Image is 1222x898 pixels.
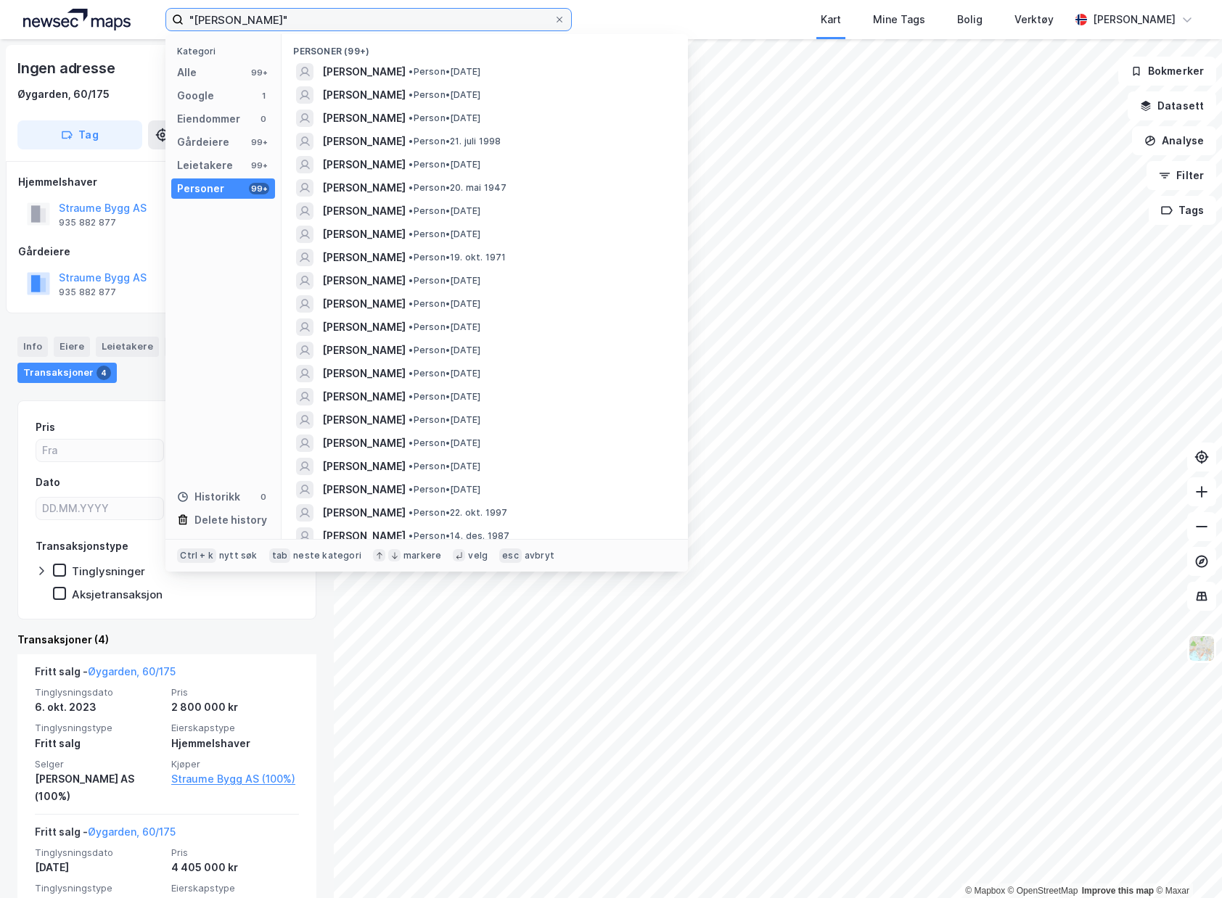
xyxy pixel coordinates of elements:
[957,11,983,28] div: Bolig
[409,66,413,77] span: •
[35,686,163,699] span: Tinglysningsdato
[36,440,163,461] input: Fra
[1082,886,1154,896] a: Improve this map
[322,365,406,382] span: [PERSON_NAME]
[322,133,406,150] span: [PERSON_NAME]
[322,226,406,243] span: [PERSON_NAME]
[258,113,269,125] div: 0
[1188,635,1215,662] img: Z
[409,112,480,124] span: Person • [DATE]
[1132,126,1216,155] button: Analyse
[35,758,163,770] span: Selger
[409,66,480,78] span: Person • [DATE]
[35,663,176,686] div: Fritt salg -
[177,180,224,197] div: Personer
[171,722,299,734] span: Eierskapstype
[409,530,509,542] span: Person • 14. des. 1987
[322,458,406,475] span: [PERSON_NAME]
[322,318,406,336] span: [PERSON_NAME]
[409,321,413,332] span: •
[1128,91,1216,120] button: Datasett
[35,882,163,894] span: Tinglysningstype
[18,243,316,260] div: Gårdeiere
[409,530,413,541] span: •
[177,46,275,57] div: Kategori
[322,86,406,104] span: [PERSON_NAME]
[194,511,267,529] div: Delete history
[171,699,299,716] div: 2 800 000 kr
[322,504,406,522] span: [PERSON_NAME]
[409,159,480,170] span: Person • [DATE]
[322,156,406,173] span: [PERSON_NAME]
[1149,828,1222,898] div: Kontrollprogram for chat
[322,295,406,313] span: [PERSON_NAME]
[322,434,406,452] span: [PERSON_NAME]
[1149,196,1216,225] button: Tags
[409,391,413,402] span: •
[322,249,406,266] span: [PERSON_NAME]
[403,550,441,561] div: markere
[249,160,269,171] div: 99+
[409,345,480,356] span: Person • [DATE]
[36,537,128,555] div: Transaksjonstype
[409,414,413,425] span: •
[409,484,413,495] span: •
[409,437,480,449] span: Person • [DATE]
[409,136,413,147] span: •
[282,34,688,60] div: Personer (99+)
[17,631,316,648] div: Transaksjoner (4)
[1118,57,1216,86] button: Bokmerker
[409,182,413,193] span: •
[35,770,163,805] div: [PERSON_NAME] AS (100%)
[35,699,163,716] div: 6. okt. 2023
[409,345,413,355] span: •
[171,859,299,876] div: 4 405 000 kr
[409,275,413,286] span: •
[409,252,506,263] span: Person • 19. okt. 1971
[409,507,413,518] span: •
[322,272,406,289] span: [PERSON_NAME]
[36,474,60,491] div: Dato
[322,527,406,545] span: [PERSON_NAME]
[36,419,55,436] div: Pris
[249,183,269,194] div: 99+
[177,548,216,563] div: Ctrl + k
[409,228,413,239] span: •
[269,548,291,563] div: tab
[468,550,488,561] div: velg
[35,859,163,876] div: [DATE]
[293,550,361,561] div: neste kategori
[59,217,116,228] div: 935 882 877
[965,886,1005,896] a: Mapbox
[165,337,237,357] div: Datasett
[1008,886,1078,896] a: OpenStreetMap
[322,411,406,429] span: [PERSON_NAME]
[409,321,480,333] span: Person • [DATE]
[88,665,176,677] a: Øygarden, 60/175
[171,770,299,788] a: Straume Bygg AS (100%)
[258,491,269,503] div: 0
[97,366,111,380] div: 4
[249,67,269,78] div: 99+
[409,484,480,495] span: Person • [DATE]
[72,588,163,601] div: Aksjetransaksjon
[17,86,110,103] div: Øygarden, 60/175
[409,368,480,379] span: Person • [DATE]
[219,550,258,561] div: nytt søk
[409,112,413,123] span: •
[409,298,480,310] span: Person • [DATE]
[322,110,406,127] span: [PERSON_NAME]
[1093,11,1176,28] div: [PERSON_NAME]
[72,564,145,578] div: Tinglysninger
[409,136,501,147] span: Person • 21. juli 1998
[177,488,240,506] div: Historikk
[409,507,507,519] span: Person • 22. okt. 1997
[409,205,480,217] span: Person • [DATE]
[499,548,522,563] div: esc
[409,391,480,403] span: Person • [DATE]
[171,882,299,894] span: Eierskapstype
[177,157,233,174] div: Leietakere
[17,337,48,357] div: Info
[409,461,480,472] span: Person • [DATE]
[54,337,90,357] div: Eiere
